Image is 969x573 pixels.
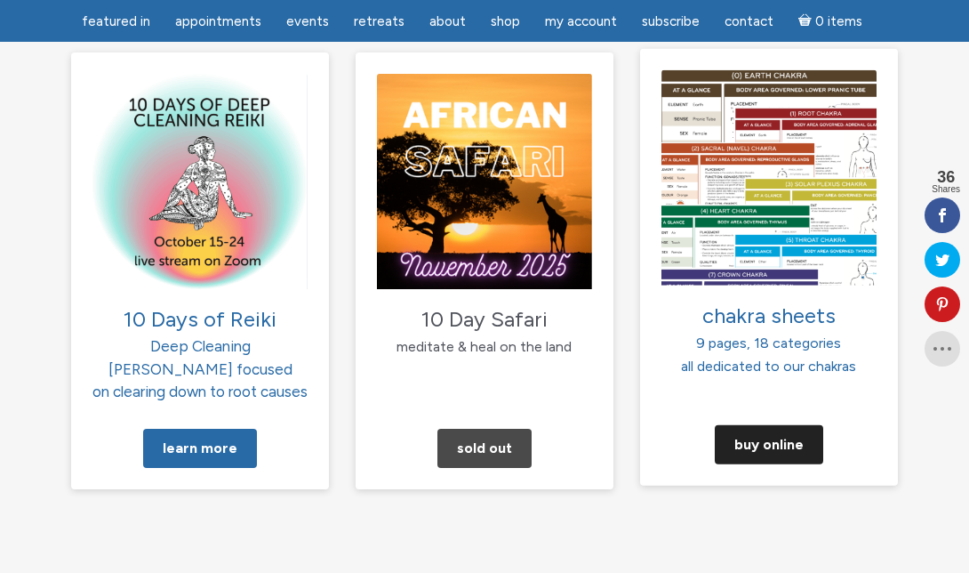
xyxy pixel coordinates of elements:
[396,338,572,355] span: meditate & heal on the land
[815,15,862,28] span: 0 items
[276,4,340,39] a: Events
[631,4,710,39] a: Subscribe
[164,4,272,39] a: Appointments
[788,3,873,39] a: Cart0 items
[932,185,960,194] span: Shares
[421,306,548,332] span: 10 Day Safari
[715,425,823,464] a: Buy Online
[714,4,784,39] a: Contact
[681,358,856,375] span: all dedicated to our chakras
[545,13,617,29] span: My Account
[534,4,628,39] a: My Account
[71,4,161,39] a: featured in
[92,383,308,400] span: on clearing down to root causes
[642,13,700,29] span: Subscribe
[491,13,520,29] span: Shop
[286,13,329,29] span: Events
[354,13,404,29] span: Retreats
[175,13,261,29] span: Appointments
[143,429,257,468] a: Learn More
[798,13,815,29] i: Cart
[725,13,773,29] span: Contact
[429,13,466,29] span: About
[702,303,836,328] span: chakra sheets
[82,13,150,29] span: featured in
[343,4,415,39] a: Retreats
[108,312,292,378] span: Deep Cleaning [PERSON_NAME] focused
[480,4,531,39] a: Shop
[696,335,841,351] span: 9 pages, 18 categories
[419,4,476,39] a: About
[437,429,532,468] a: Sold Out
[932,169,960,185] span: 36
[124,306,276,332] span: 10 Days of Reiki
